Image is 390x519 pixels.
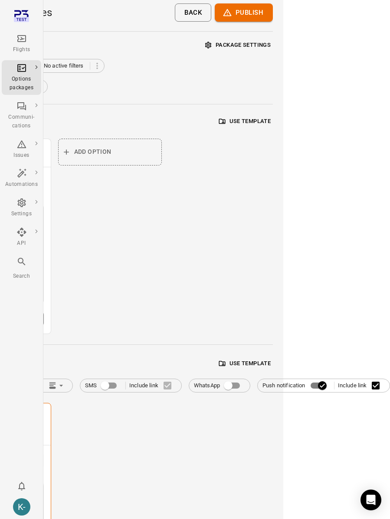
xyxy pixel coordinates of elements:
label: SMS [85,377,122,394]
a: Issues [2,136,41,162]
a: API [2,224,41,250]
button: Publish [215,3,273,22]
label: Include link [129,376,177,395]
div: Settings [5,210,38,218]
div: Options packages [5,75,38,92]
button: Use template [217,115,273,128]
div: K- [13,498,30,516]
a: Settings [2,195,41,221]
button: Kristinn - avilabs [10,495,34,519]
label: Include link [338,376,385,395]
button: Back [175,3,211,22]
a: Automations [2,165,41,191]
button: Link position in email [46,379,68,392]
div: Flights [5,45,38,54]
button: Search [2,254,41,283]
a: Options packages [2,60,41,95]
div: Search [5,272,38,281]
button: Package settings [203,39,273,52]
label: Push notification [262,377,331,394]
div: Issues [5,151,38,160]
button: Add option [58,139,162,165]
button: Notifications [13,477,30,495]
label: WhatsApp [194,377,245,394]
div: API [5,239,38,248]
a: Flights [2,31,41,57]
span: No active filters [44,62,84,70]
a: Communi-cations [2,98,41,133]
div: Automations [5,180,38,189]
span: Add option [74,146,111,157]
button: Use template [217,357,273,370]
div: Communi-cations [5,113,38,130]
div: Open Intercom Messenger [361,490,381,510]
